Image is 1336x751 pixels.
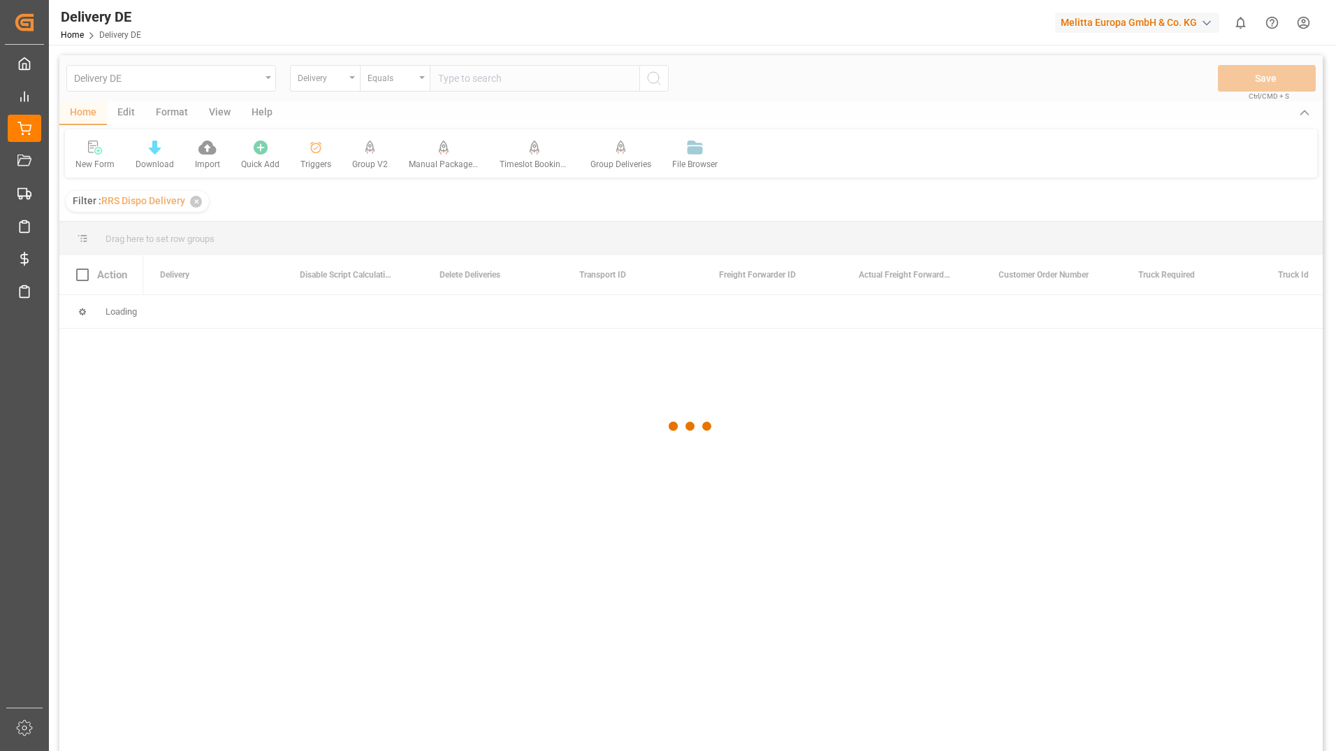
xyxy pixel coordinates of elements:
button: Melitta Europa GmbH & Co. KG [1055,9,1225,36]
button: Help Center [1256,7,1288,38]
div: Melitta Europa GmbH & Co. KG [1055,13,1219,33]
button: show 0 new notifications [1225,7,1256,38]
div: Delivery DE [61,6,141,27]
a: Home [61,30,84,40]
